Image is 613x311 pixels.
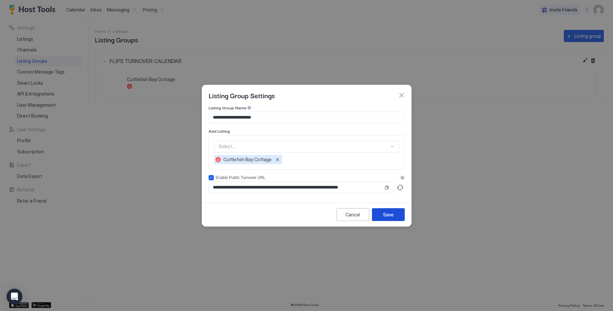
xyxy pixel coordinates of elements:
div: Enable Public Turnover URL [216,175,398,180]
input: Input Field [209,112,404,123]
div: Cancel [345,211,360,218]
button: Cancel [337,208,369,221]
span: Listing Group Name [209,105,246,110]
button: Remove [274,156,281,163]
div: Save [383,211,394,218]
span: Listing Group Settings [209,90,275,100]
button: Generate turnover URL [396,183,405,192]
span: Add Listing [209,129,230,134]
span: Cuttlefish Bay Cottage [223,157,272,163]
button: Save [372,208,405,221]
div: Open Intercom Messenger [7,289,22,304]
div: accessCode [209,175,405,180]
input: Input Field [209,182,383,193]
button: Copy [383,184,390,191]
